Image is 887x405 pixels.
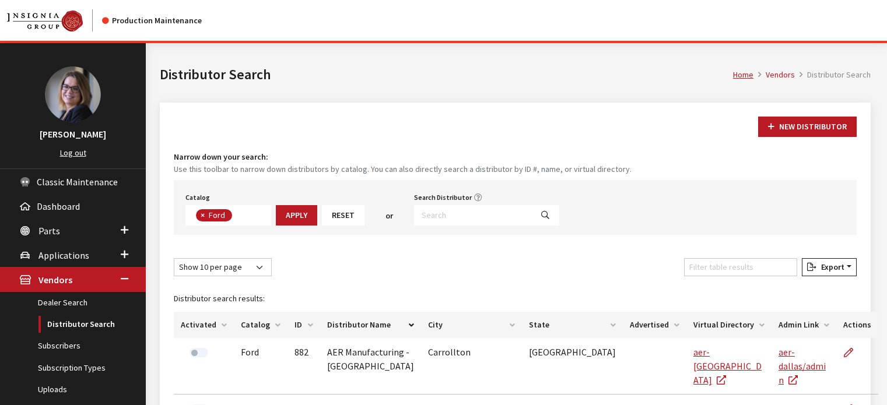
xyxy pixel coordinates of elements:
[174,151,857,163] h4: Narrow down your search:
[522,312,623,338] th: State: activate to sort column ascending
[174,163,857,175] small: Use this toolbar to narrow down distributors by catalog. You can also directly search a distribut...
[531,205,559,226] button: Search
[733,69,753,80] a: Home
[836,312,878,338] th: Actions
[322,205,364,226] button: Reset
[235,211,241,221] textarea: Search
[414,192,472,203] label: Search Distributor
[174,286,878,312] caption: Distributor search results:
[38,274,72,286] span: Vendors
[102,15,202,27] div: Production Maintenance
[208,210,228,220] span: Ford
[45,66,101,122] img: Kim Callahan Collins
[37,176,118,188] span: Classic Maintenance
[623,312,686,338] th: Advertised: activate to sort column ascending
[320,312,421,338] th: Distributor Name: activate to sort column descending
[288,312,320,338] th: ID: activate to sort column ascending
[758,117,857,137] button: New Distributor
[190,348,208,357] label: Activate Dealer
[196,209,208,221] button: Remove item
[802,258,857,276] button: Export
[288,338,320,395] td: 882
[38,249,89,261] span: Applications
[201,210,205,220] span: ×
[772,312,836,338] th: Admin Link: activate to sort column ascending
[414,205,532,226] input: Search
[816,262,844,272] span: Export
[320,338,421,395] td: AER Manufacturing - [GEOGRAPHIC_DATA]
[421,338,522,395] td: Carrollton
[38,225,60,237] span: Parts
[779,346,826,386] a: aer-dallas/admin
[276,205,317,226] button: Apply
[421,312,522,338] th: City: activate to sort column ascending
[160,64,733,85] h1: Distributor Search
[693,346,762,386] a: aer-[GEOGRAPHIC_DATA]
[12,127,134,141] h3: [PERSON_NAME]
[7,10,83,31] img: Catalog Maintenance
[185,205,271,226] span: Select
[60,147,86,158] a: Log out
[795,69,871,81] li: Distributor Search
[843,338,863,367] a: Edit Distributor
[185,192,210,203] label: Catalog
[37,200,80,212] span: Dashboard
[753,69,795,81] li: Vendors
[522,338,623,395] td: [GEOGRAPHIC_DATA]
[196,209,232,221] li: Ford
[385,210,393,222] span: or
[174,312,234,338] th: Activated: activate to sort column ascending
[686,312,772,338] th: Virtual Directory: activate to sort column ascending
[684,258,797,276] input: Filter table results
[7,9,102,31] a: Insignia Group logo
[234,312,288,338] th: Catalog: activate to sort column ascending
[234,338,288,395] td: Ford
